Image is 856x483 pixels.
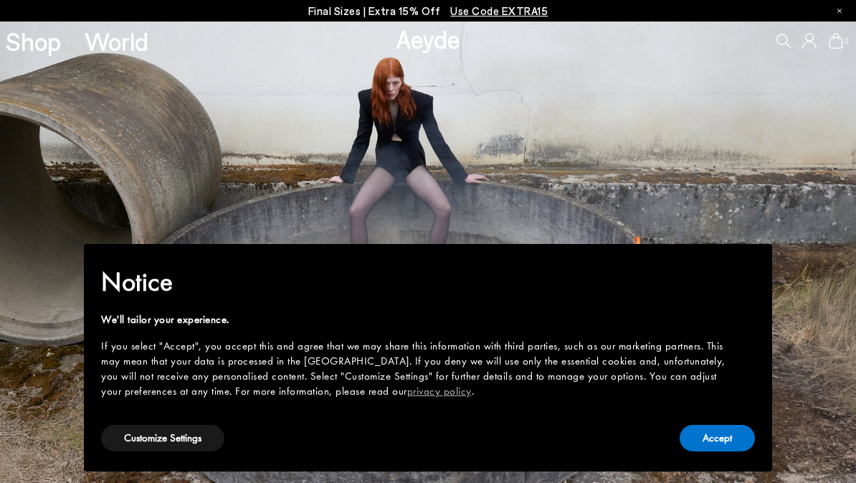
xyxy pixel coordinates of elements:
p: Final Sizes | Extra 15% Off [308,2,548,20]
button: Accept [680,425,755,451]
span: Navigate to /collections/ss25-final-sizes [450,4,548,17]
span: × [745,254,754,276]
div: If you select "Accept", you accept this and agree that we may share this information with third p... [101,339,732,399]
div: We'll tailor your experience. [101,312,732,327]
span: 0 [843,37,850,45]
a: 0 [829,33,843,49]
a: Shop [6,29,61,54]
button: Close this notice [732,248,766,283]
a: World [85,29,148,54]
button: Customize Settings [101,425,224,451]
a: privacy policy [407,384,472,398]
h2: Notice [101,263,732,301]
a: Aeyde [396,24,460,54]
